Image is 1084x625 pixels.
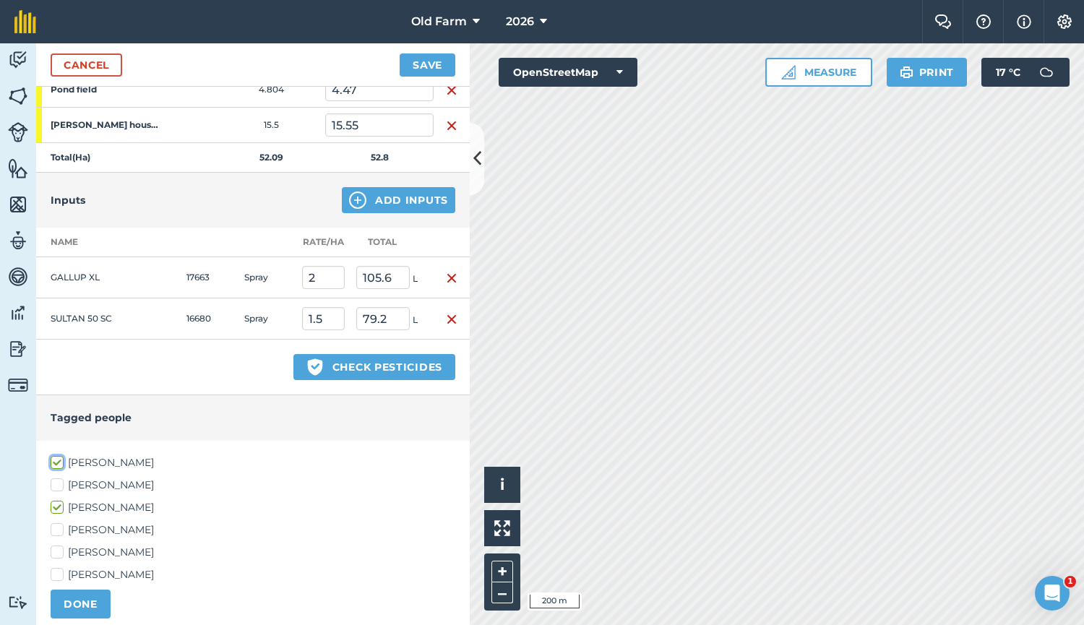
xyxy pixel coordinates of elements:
[51,192,85,208] h4: Inputs
[51,500,455,515] label: [PERSON_NAME]
[1056,14,1073,29] img: A cog icon
[484,467,520,503] button: i
[975,14,992,29] img: A question mark icon
[8,266,28,288] img: svg+xml;base64,PD94bWwgdmVyc2lvbj0iMS4wIiBlbmNvZGluZz0idXRmLTgiPz4KPCEtLSBHZW5lcmF0b3I6IEFkb2JlIE...
[981,58,1070,87] button: 17 °C
[350,298,434,340] td: L
[1035,576,1070,611] iframe: Intercom live chat
[293,354,455,380] button: Check pesticides
[8,194,28,215] img: svg+xml;base64,PHN2ZyB4bWxucz0iaHR0cDovL3d3dy53My5vcmcvMjAwMC9zdmciIHdpZHRoPSI1NiIgaGVpZ2h0PSI2MC...
[1032,58,1061,87] img: svg+xml;base64,PD94bWwgdmVyc2lvbj0iMS4wIiBlbmNvZGluZz0idXRmLTgiPz4KPCEtLSBHZW5lcmF0b3I6IEFkb2JlIE...
[934,14,952,29] img: Two speech bubbles overlapping with the left bubble in the forefront
[51,84,163,95] strong: Pond field
[887,58,968,87] button: Print
[51,545,455,560] label: [PERSON_NAME]
[36,257,181,298] td: GALLUP XL
[1064,576,1076,587] span: 1
[446,82,457,99] img: svg+xml;base64,PHN2ZyB4bWxucz0iaHR0cDovL3d3dy53My5vcmcvMjAwMC9zdmciIHdpZHRoPSIxNiIgaGVpZ2h0PSIyNC...
[349,191,366,209] img: svg+xml;base64,PHN2ZyB4bWxucz0iaHR0cDovL3d3dy53My5vcmcvMjAwMC9zdmciIHdpZHRoPSIxNCIgaGVpZ2h0PSIyNC...
[446,117,457,134] img: svg+xml;base64,PHN2ZyB4bWxucz0iaHR0cDovL3d3dy53My5vcmcvMjAwMC9zdmciIHdpZHRoPSIxNiIgaGVpZ2h0PSIyNC...
[8,85,28,107] img: svg+xml;base64,PHN2ZyB4bWxucz0iaHR0cDovL3d3dy53My5vcmcvMjAwMC9zdmciIHdpZHRoPSI1NiIgaGVpZ2h0PSI2MC...
[8,375,28,395] img: svg+xml;base64,PD94bWwgdmVyc2lvbj0iMS4wIiBlbmNvZGluZz0idXRmLTgiPz4KPCEtLSBHZW5lcmF0b3I6IEFkb2JlIE...
[8,122,28,142] img: svg+xml;base64,PD94bWwgdmVyc2lvbj0iMS4wIiBlbmNvZGluZz0idXRmLTgiPz4KPCEtLSBHZW5lcmF0b3I6IEFkb2JlIE...
[51,590,111,618] button: DONE
[900,64,913,81] img: svg+xml;base64,PHN2ZyB4bWxucz0iaHR0cDovL3d3dy53My5vcmcvMjAwMC9zdmciIHdpZHRoPSIxOSIgaGVpZ2h0PSIyNC...
[259,152,283,163] strong: 52.09
[8,595,28,609] img: svg+xml;base64,PD94bWwgdmVyc2lvbj0iMS4wIiBlbmNvZGluZz0idXRmLTgiPz4KPCEtLSBHZW5lcmF0b3I6IEFkb2JlIE...
[1017,13,1031,30] img: svg+xml;base64,PHN2ZyB4bWxucz0iaHR0cDovL3d3dy53My5vcmcvMjAwMC9zdmciIHdpZHRoPSIxNyIgaGVpZ2h0PSIxNy...
[8,49,28,71] img: svg+xml;base64,PD94bWwgdmVyc2lvbj0iMS4wIiBlbmNvZGluZz0idXRmLTgiPz4KPCEtLSBHZW5lcmF0b3I6IEFkb2JlIE...
[491,561,513,582] button: +
[51,567,455,582] label: [PERSON_NAME]
[446,311,457,328] img: svg+xml;base64,PHN2ZyB4bWxucz0iaHR0cDovL3d3dy53My5vcmcvMjAwMC9zdmciIHdpZHRoPSIxNiIgaGVpZ2h0PSIyNC...
[296,228,350,257] th: Rate/ Ha
[51,478,455,493] label: [PERSON_NAME]
[411,13,467,30] span: Old Farm
[238,298,296,340] td: Spray
[8,230,28,251] img: svg+xml;base64,PD94bWwgdmVyc2lvbj0iMS4wIiBlbmNvZGluZz0idXRmLTgiPz4KPCEtLSBHZW5lcmF0b3I6IEFkb2JlIE...
[181,257,238,298] td: 17663
[51,152,90,163] strong: Total ( Ha )
[350,228,434,257] th: Total
[51,53,122,77] a: Cancel
[51,410,455,426] h4: Tagged people
[506,13,534,30] span: 2026
[491,582,513,603] button: –
[51,455,455,470] label: [PERSON_NAME]
[14,10,36,33] img: fieldmargin Logo
[765,58,872,87] button: Measure
[181,298,238,340] td: 16680
[500,475,504,493] span: i
[371,152,389,163] strong: 52.8
[342,187,455,213] button: Add Inputs
[238,257,296,298] td: Spray
[446,270,457,287] img: svg+xml;base64,PHN2ZyB4bWxucz0iaHR0cDovL3d3dy53My5vcmcvMjAwMC9zdmciIHdpZHRoPSIxNiIgaGVpZ2h0PSIyNC...
[217,108,325,143] td: 15.5
[350,257,434,298] td: L
[36,298,181,340] td: SULTAN 50 SC
[51,522,455,538] label: [PERSON_NAME]
[8,302,28,324] img: svg+xml;base64,PD94bWwgdmVyc2lvbj0iMS4wIiBlbmNvZGluZz0idXRmLTgiPz4KPCEtLSBHZW5lcmF0b3I6IEFkb2JlIE...
[51,119,163,131] strong: [PERSON_NAME] house bewles
[8,338,28,360] img: svg+xml;base64,PD94bWwgdmVyc2lvbj0iMS4wIiBlbmNvZGluZz0idXRmLTgiPz4KPCEtLSBHZW5lcmF0b3I6IEFkb2JlIE...
[217,72,325,108] td: 4.804
[400,53,455,77] button: Save
[36,228,181,257] th: Name
[494,520,510,536] img: Four arrows, one pointing top left, one top right, one bottom right and the last bottom left
[8,158,28,179] img: svg+xml;base64,PHN2ZyB4bWxucz0iaHR0cDovL3d3dy53My5vcmcvMjAwMC9zdmciIHdpZHRoPSI1NiIgaGVpZ2h0PSI2MC...
[996,58,1020,87] span: 17 ° C
[781,65,796,79] img: Ruler icon
[499,58,637,87] button: OpenStreetMap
